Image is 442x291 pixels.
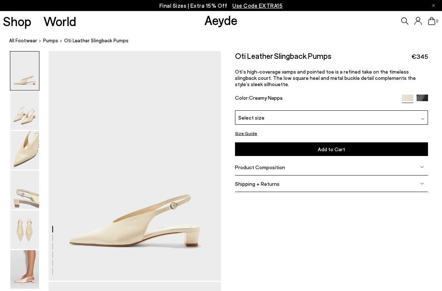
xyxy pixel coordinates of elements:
span: Add to Cart [318,146,345,152]
a: All Footwear [9,37,37,45]
span: Creamy Nappa [249,95,283,101]
span: Shipping + Returns [235,181,280,187]
button: Add to Cart [235,142,428,156]
img: Oti Leather Slingback Pumps - Image 1 [10,52,39,90]
a: Pumps [43,37,58,45]
span: €345 [411,52,428,61]
img: Oti Leather Slingback Pumps - Image 6 [10,250,39,289]
img: Oti Leather Slingback Pumps - Image 3 [10,131,39,170]
span: Product Composition [235,164,285,170]
img: svg%3E [420,182,424,185]
nav: breadcrumb [9,31,442,51]
span: Select size [238,114,264,121]
img: Oti Leather Slingback Pumps - Image 2 [10,91,39,130]
p: Oti’s high-coverage vamps and pointed toe is a refined take on the timeless slingback court. The ... [235,68,428,87]
div: Color: [235,95,396,103]
img: Oti Leather Slingback Pumps - Image 4 [10,171,39,209]
img: svg%3E [420,165,424,169]
h2: Oti Leather Slingback Pumps [235,51,331,60]
p: Final Sizes | Extra 15% Off [159,1,283,10]
span: Oti Leather Slingback Pumps [64,37,129,45]
a: Shop [3,15,31,28]
span: 0 [435,19,439,23]
span: Navigate to /collections/ss25-final-sizes [232,2,283,9]
img: Oti Leather Slingback Pumps - Image 5 [10,210,39,249]
a: Aeyde [204,12,238,28]
img: svg%3E [421,117,425,121]
a: World [43,15,76,28]
a: 0 [428,17,435,25]
button: Size Guide [235,129,257,138]
span: Pumps [43,38,58,43]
